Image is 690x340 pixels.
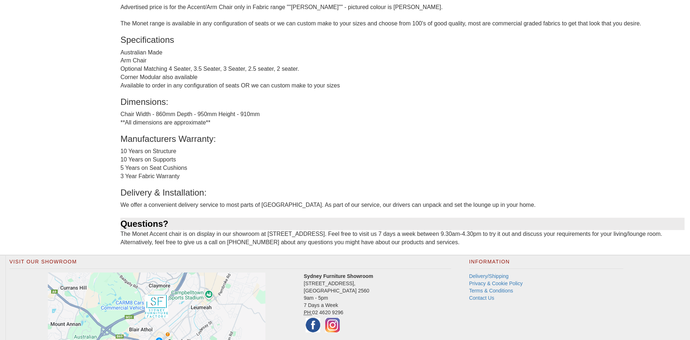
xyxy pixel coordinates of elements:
a: Privacy & Cookie Policy [469,280,523,286]
a: Terms & Conditions [469,288,513,294]
img: Facebook [304,316,322,334]
a: Contact Us [469,295,494,301]
h3: Delivery & Installation: [120,188,685,197]
h2: Information [469,259,624,269]
img: Instagram [323,316,342,334]
div: Advertised price is for the Accent/Arm Chair only in Fabric range ""[PERSON_NAME]"" - pictured co... [120,3,685,255]
h3: Dimensions: [120,97,685,107]
h3: Manufacturers Warranty: [120,134,685,144]
abbr: Phone [304,310,312,316]
h2: Visit Our Showroom [9,259,451,269]
strong: Sydney Furniture Showroom [304,273,373,279]
h3: Specifications [120,35,685,45]
a: Delivery/Shipping [469,273,509,279]
div: Questions? [120,218,685,230]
